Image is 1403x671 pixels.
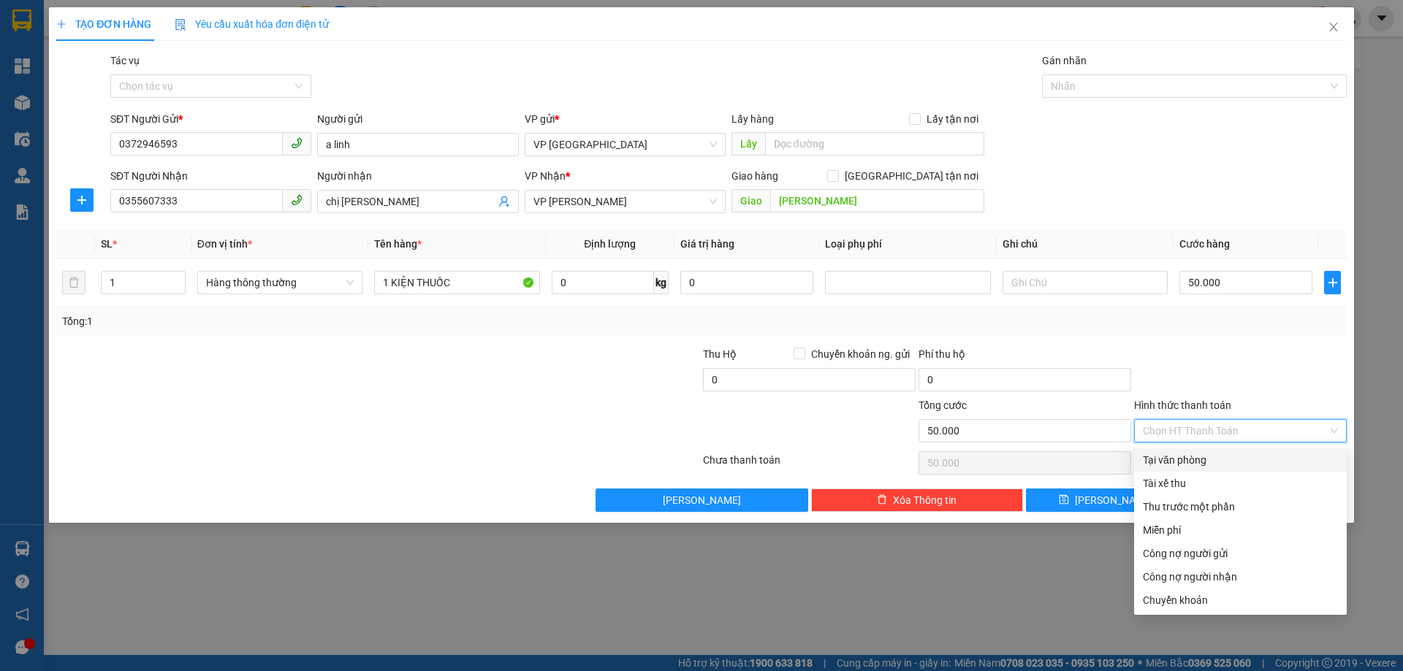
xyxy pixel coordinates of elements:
[680,238,734,250] span: Giá trị hàng
[731,189,770,212] span: Giao
[1134,542,1347,565] div: Cước gửi hàng sẽ được ghi vào công nợ của người gửi
[374,271,539,294] input: VD: Bàn, Ghế
[533,134,717,156] span: VP Mỹ Đình
[1179,238,1230,250] span: Cước hàng
[1143,499,1338,515] div: Thu trước một phần
[71,194,93,206] span: plus
[1143,592,1338,608] div: Chuyển khoản
[731,170,778,182] span: Giao hàng
[877,494,887,506] span: delete
[701,452,917,478] div: Chưa thanh toán
[1143,522,1338,538] div: Miễn phí
[703,348,737,360] span: Thu Hộ
[1134,565,1347,588] div: Cước gửi hàng sẽ được ghi vào công nợ của người nhận
[56,19,66,29] span: plus
[584,238,636,250] span: Định lượng
[175,18,329,30] span: Yêu cầu xuất hóa đơn điện tử
[1324,271,1340,294] button: plus
[110,111,311,127] div: SĐT Người Gửi
[197,238,252,250] span: Đơn vị tính
[731,132,765,156] span: Lấy
[1003,271,1168,294] input: Ghi Chú
[839,168,984,184] span: [GEOGRAPHIC_DATA] tận nơi
[893,492,957,508] span: Xóa Thông tin
[56,18,151,30] span: TẠO ĐƠN HÀNG
[770,189,984,212] input: Dọc đường
[206,272,354,294] span: Hàng thông thường
[533,191,717,212] span: VP Hồng Lĩnh
[1325,277,1339,288] span: plus
[175,19,186,31] img: icon
[291,137,303,149] span: phone
[1143,545,1338,561] div: Công nợ người gửi
[1042,55,1087,66] label: Gán nhãn
[811,488,1024,512] button: deleteXóa Thông tin
[997,230,1174,258] th: Ghi chú
[1143,452,1338,468] div: Tại văn phòng
[1075,492,1153,508] span: [PERSON_NAME]
[525,170,566,182] span: VP Nhận
[317,111,518,127] div: Người gửi
[101,238,113,250] span: SL
[291,194,303,206] span: phone
[765,132,984,156] input: Dọc đường
[1143,475,1338,491] div: Tài xế thu
[654,271,669,294] span: kg
[1134,399,1231,411] label: Hình thức thanh toán
[805,346,916,362] span: Chuyển khoản ng. gửi
[680,271,813,294] input: 0
[110,55,140,66] label: Tác vụ
[1313,7,1354,48] button: Close
[498,196,510,207] span: user-add
[1026,488,1185,512] button: save[PERSON_NAME]
[70,188,94,212] button: plus
[819,230,996,258] th: Loại phụ phí
[62,271,85,294] button: delete
[596,488,808,512] button: [PERSON_NAME]
[110,168,311,184] div: SĐT Người Nhận
[525,111,726,127] div: VP gửi
[1143,569,1338,585] div: Công nợ người nhận
[317,168,518,184] div: Người nhận
[919,346,1131,368] div: Phí thu hộ
[1328,21,1339,33] span: close
[62,313,541,329] div: Tổng: 1
[731,113,774,125] span: Lấy hàng
[663,492,741,508] span: [PERSON_NAME]
[374,238,422,250] span: Tên hàng
[1059,494,1069,506] span: save
[921,111,984,127] span: Lấy tận nơi
[919,399,967,411] span: Tổng cước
